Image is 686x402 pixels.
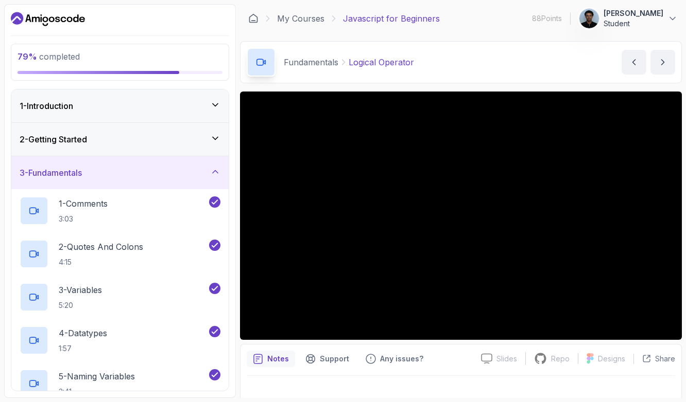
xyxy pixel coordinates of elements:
p: 4 - Datatypes [59,327,107,339]
p: [PERSON_NAME] [604,8,663,19]
p: 5 - Naming Variables [59,370,135,382]
p: Repo [551,354,570,364]
button: 1-Introduction [11,89,229,122]
p: 3:03 [59,214,108,224]
a: Dashboard [11,11,85,27]
p: Javascript for Beginners [343,12,440,25]
p: Logical Operator [349,56,414,68]
button: Support button [299,351,355,367]
p: 1 - Comments [59,197,108,210]
button: 3-Fundamentals [11,156,229,189]
p: Any issues? [380,354,423,364]
button: notes button [247,351,295,367]
p: Fundamentals [284,56,338,68]
p: 4:15 [59,257,143,267]
span: completed [18,51,80,62]
p: 88 Points [532,13,562,24]
button: 5-Naming Variables3:41 [20,369,220,398]
button: 4-Datatypes1:57 [20,326,220,355]
a: My Courses [277,12,324,25]
p: Slides [496,354,517,364]
h3: 2 - Getting Started [20,133,87,145]
button: 3-Variables5:20 [20,283,220,312]
p: 5:20 [59,300,102,310]
span: 79 % [18,51,37,62]
p: 3 - Variables [59,284,102,296]
button: user profile image[PERSON_NAME]Student [579,8,678,29]
button: 1-Comments3:03 [20,196,220,225]
button: 2-Getting Started [11,123,229,156]
iframe: chat widget [622,338,686,387]
iframe: 20 - Logical Operator [240,92,682,340]
p: 1:57 [59,343,107,354]
p: Designs [598,354,625,364]
p: Support [320,354,349,364]
button: Feedback button [359,351,430,367]
h3: 3 - Fundamentals [20,167,82,179]
a: Dashboard [248,13,259,24]
p: 2 - Quotes And Colons [59,241,143,253]
button: previous content [622,50,646,75]
p: Notes [267,354,289,364]
button: 2-Quotes And Colons4:15 [20,240,220,268]
p: Student [604,19,663,29]
p: 3:41 [59,387,135,397]
button: next content [650,50,675,75]
h3: 1 - Introduction [20,100,73,112]
img: user profile image [579,9,599,28]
